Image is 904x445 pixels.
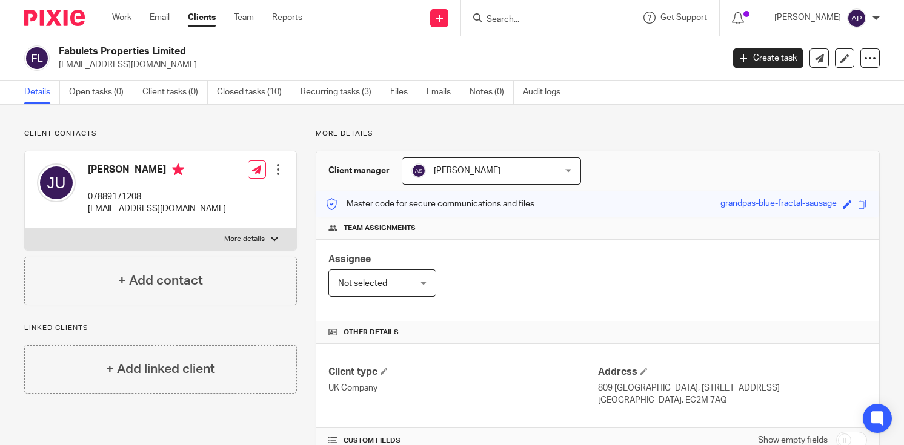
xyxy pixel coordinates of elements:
[69,81,133,104] a: Open tasks (0)
[344,328,399,337] span: Other details
[59,59,715,71] p: [EMAIL_ADDRESS][DOMAIN_NAME]
[338,279,387,288] span: Not selected
[390,81,417,104] a: Files
[172,163,184,176] i: Primary
[847,8,866,28] img: svg%3E
[660,13,707,22] span: Get Support
[234,12,254,24] a: Team
[24,129,297,139] p: Client contacts
[720,197,837,211] div: grandpas-blue-fractal-sausage
[188,12,216,24] a: Clients
[37,163,76,202] img: svg%3E
[217,81,291,104] a: Closed tasks (10)
[24,10,85,26] img: Pixie
[328,366,597,378] h4: Client type
[598,382,867,394] p: 809 [GEOGRAPHIC_DATA], [STREET_ADDRESS]
[427,81,460,104] a: Emails
[344,223,416,233] span: Team assignments
[523,81,570,104] a: Audit logs
[328,165,390,177] h3: Client manager
[88,163,226,179] h4: [PERSON_NAME]
[774,12,841,24] p: [PERSON_NAME]
[59,45,583,58] h2: Fabulets Properties Limited
[301,81,381,104] a: Recurring tasks (3)
[24,45,50,71] img: svg%3E
[24,81,60,104] a: Details
[470,81,514,104] a: Notes (0)
[118,271,203,290] h4: + Add contact
[150,12,170,24] a: Email
[485,15,594,25] input: Search
[112,12,131,24] a: Work
[733,48,803,68] a: Create task
[88,191,226,203] p: 07889171208
[88,203,226,215] p: [EMAIL_ADDRESS][DOMAIN_NAME]
[434,166,500,175] span: [PERSON_NAME]
[224,234,265,244] p: More details
[598,366,867,378] h4: Address
[272,12,302,24] a: Reports
[328,254,371,264] span: Assignee
[598,394,867,406] p: [GEOGRAPHIC_DATA], EC2M 7AQ
[106,360,215,378] h4: + Add linked client
[316,129,880,139] p: More details
[411,163,426,178] img: svg%3E
[24,323,297,333] p: Linked clients
[325,198,534,210] p: Master code for secure communications and files
[328,382,597,394] p: UK Company
[142,81,208,104] a: Client tasks (0)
